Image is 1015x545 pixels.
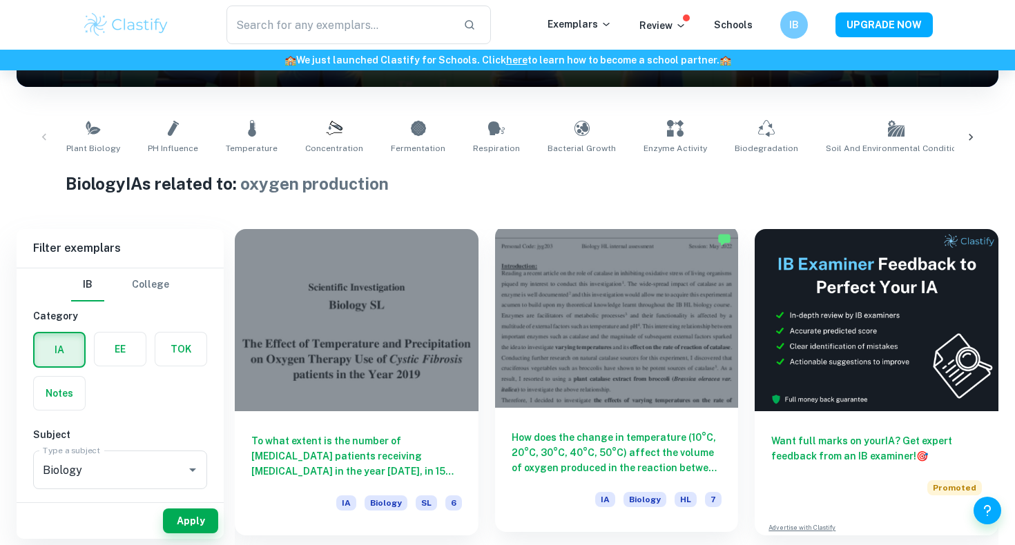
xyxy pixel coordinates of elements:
h6: Want full marks on your IA ? Get expert feedback from an IB examiner! [771,433,982,464]
span: pH Influence [148,142,198,155]
span: IA [336,495,356,511]
a: Schools [714,19,753,30]
span: Biodegradation [735,142,798,155]
span: Biology [365,495,407,511]
span: Enzyme Activity [644,142,707,155]
span: 🎯 [916,450,928,462]
img: Marked [717,232,731,246]
button: College [132,268,169,301]
button: UPGRADE NOW [835,12,933,37]
span: Concentration [305,142,363,155]
span: Respiration [473,142,520,155]
span: Plant Biology [66,142,120,155]
button: IA [35,333,84,366]
span: SL [416,495,437,511]
span: Biology [623,492,666,507]
button: TOK [155,333,206,366]
span: Temperature [226,142,278,155]
a: Want full marks on yourIA? Get expert feedback from an IB examiner!PromotedAdvertise with Clastify [755,229,998,535]
span: HL [675,492,697,507]
span: Bacterial Growth [548,142,616,155]
img: Thumbnail [755,229,998,411]
button: IB [71,268,104,301]
h6: To what extent is the number of [MEDICAL_DATA] patients receiving [MEDICAL_DATA] in the year [DAT... [251,433,462,479]
a: To what extent is the number of [MEDICAL_DATA] patients receiving [MEDICAL_DATA] in the year [DAT... [235,229,478,535]
button: Notes [34,377,85,410]
label: Type a subject [43,444,100,456]
span: Fermentation [391,142,445,155]
p: Review [639,18,686,33]
a: here [506,54,528,66]
button: Apply [163,508,218,533]
h6: IB [786,17,802,32]
h6: How does the change in temperature (10°C, 20°C, 30°C, 40°C, 50°C) affect the volume of oxygen pro... [512,430,722,475]
span: 6 [445,495,462,511]
a: Advertise with Clastify [768,523,835,533]
span: 🏫 [284,54,296,66]
span: oxygen production [240,174,389,193]
button: Help and Feedback [974,497,1001,524]
button: EE [95,333,146,366]
span: 🏫 [719,54,731,66]
h6: We just launched Clastify for Schools. Click to learn how to become a school partner. [3,52,1012,68]
img: Clastify logo [82,11,170,39]
p: Exemplars [548,17,612,32]
span: IA [595,492,615,507]
button: IB [780,11,808,39]
a: How does the change in temperature (10°C, 20°C, 30°C, 40°C, 50°C) affect the volume of oxygen pro... [495,229,739,535]
span: Promoted [927,480,982,495]
span: Soil and Environmental Conditions [826,142,967,155]
span: 7 [705,492,722,507]
h6: Category [33,308,207,324]
h1: Biology IAs related to: [66,171,949,196]
input: Search for any exemplars... [226,6,452,44]
button: Open [183,460,202,479]
h6: Subject [33,427,207,442]
div: Filter type choice [71,268,169,301]
h6: Filter exemplars [17,229,224,268]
